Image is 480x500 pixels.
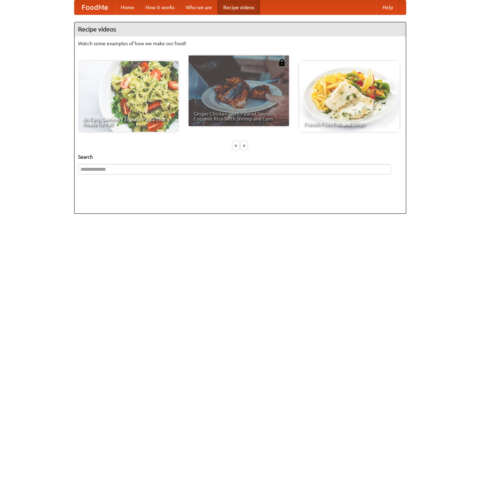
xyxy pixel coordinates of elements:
h5: Search [78,153,402,160]
a: An Easy, Summery Tomato Pasta That's Ready for Fall [78,61,178,132]
a: Who we are [180,0,218,14]
div: » [241,141,247,150]
div: « [233,141,239,150]
a: Home [115,0,140,14]
h4: Recipe videos [75,22,406,36]
a: Help [377,0,399,14]
span: French Fries Fish and Chips [304,122,395,127]
a: FoodMe [75,0,115,14]
a: How it works [140,0,180,14]
p: Watch some examples of how we make our food! [78,40,402,47]
img: 483408.png [278,59,285,66]
a: French Fries Fish and Chips [299,61,399,132]
a: Recipe videos [218,0,260,14]
span: An Easy, Summery Tomato Pasta That's Ready for Fall [83,117,173,127]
